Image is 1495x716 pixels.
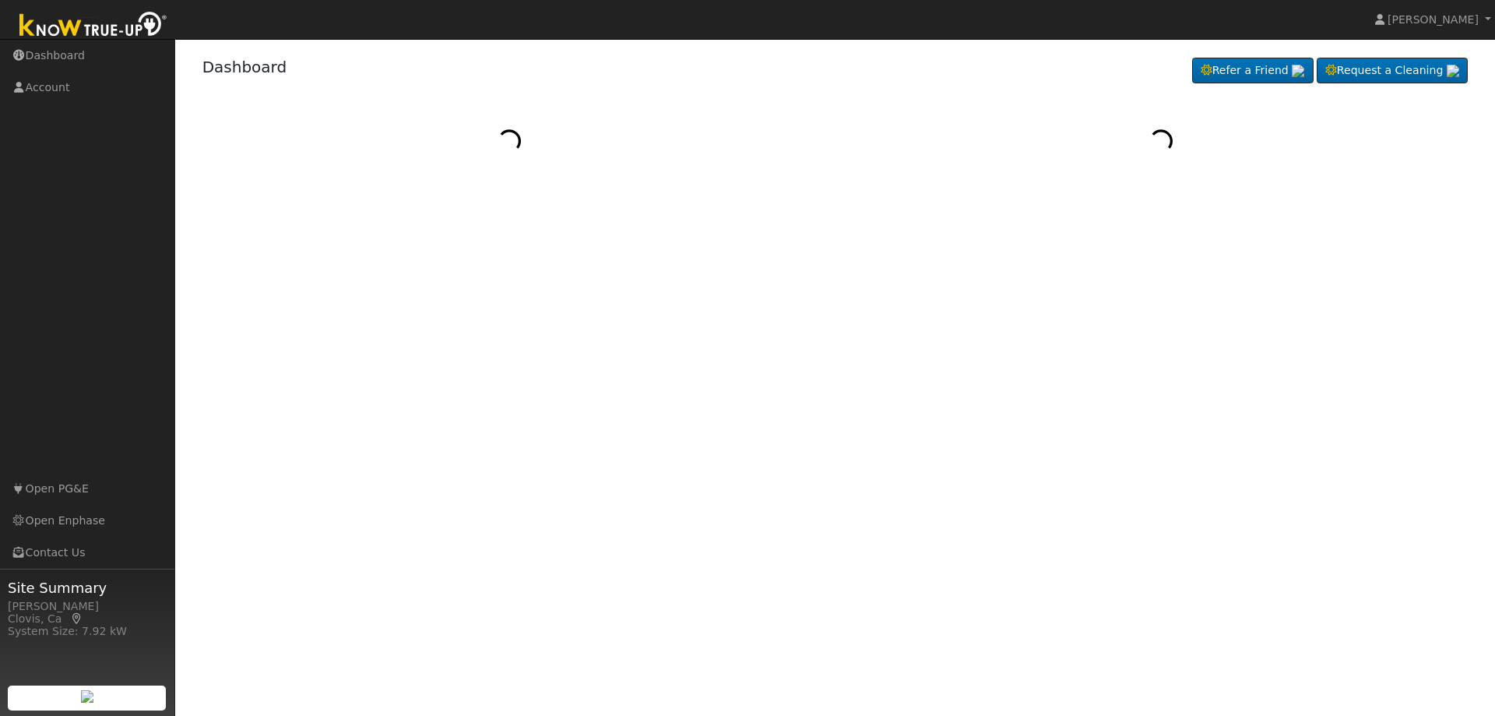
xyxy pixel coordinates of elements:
img: retrieve [1292,65,1304,77]
span: Site Summary [8,577,167,598]
a: Map [69,612,83,625]
a: Request a Cleaning [1317,58,1468,84]
img: retrieve [1447,65,1459,77]
img: Know True-Up [12,9,175,44]
span: [PERSON_NAME] [1388,13,1479,26]
img: retrieve [81,690,93,703]
a: Refer a Friend [1192,58,1314,84]
div: System Size: 7.92 kW [8,623,167,640]
div: Clovis, Ca [8,611,167,627]
div: [PERSON_NAME] [8,598,167,615]
a: Dashboard [202,58,287,76]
